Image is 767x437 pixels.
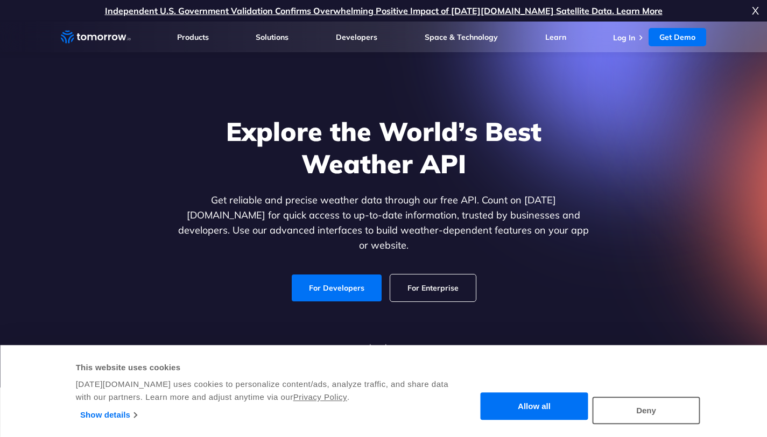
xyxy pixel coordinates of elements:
a: Learn [545,32,566,42]
a: Log In [613,33,635,43]
a: For Developers [292,274,382,301]
a: Products [177,32,209,42]
a: Independent U.S. Government Validation Confirms Overwhelming Positive Impact of [DATE][DOMAIN_NAM... [105,5,663,16]
div: This website uses cookies [76,361,462,374]
a: Get Demo [649,28,706,46]
a: Home link [61,29,131,45]
a: Show details [80,407,137,423]
button: Deny [593,397,700,424]
h1: Explore the World’s Best Weather API [176,115,592,180]
a: Developers [336,32,377,42]
a: Solutions [256,32,288,42]
div: [DATE][DOMAIN_NAME] uses cookies to personalize content/ads, analyze traffic, and share data with... [76,378,462,404]
a: Space & Technology [425,32,498,42]
button: Allow all [481,393,588,420]
p: Get reliable and precise weather data through our free API. Count on [DATE][DOMAIN_NAME] for quic... [176,193,592,253]
a: Privacy Policy [293,392,347,401]
a: For Enterprise [390,274,476,301]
